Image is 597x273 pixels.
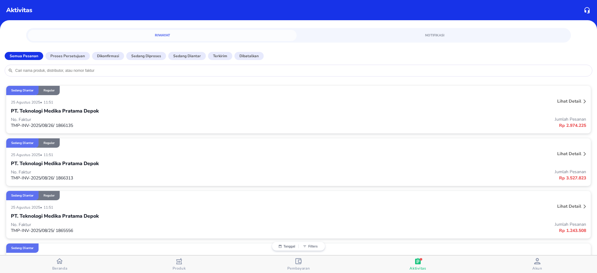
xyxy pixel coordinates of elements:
p: 25 Agustus 2025 • [11,100,44,105]
input: Cari nama produk, distributor, atau nomor faktur [15,68,589,73]
button: Aktivitas [358,256,478,273]
p: Reguler [44,88,55,93]
p: 11:51 [44,152,55,157]
p: TMP-INV-2025/08/26/ 1866313 [11,175,298,181]
p: Rp 2.974.225 [298,122,586,129]
span: Notifikasi [304,32,565,38]
p: Lihat detail [557,151,581,157]
p: Lihat detail [557,98,581,104]
p: Jumlah Pesanan [298,221,586,227]
span: Akun [532,266,542,271]
p: Aktivitas [6,6,32,15]
p: 25 Agustus 2025 • [11,152,44,157]
p: TMP-INV-2025/08/26/ 1866135 [11,123,298,128]
p: PT. Teknologi Medika Pratama Depok [11,160,99,167]
p: Sedang diantar [11,141,34,145]
p: 11:51 [44,205,55,210]
span: Beranda [52,266,67,271]
p: 11:51 [44,100,55,105]
button: Proses Persetujuan [45,52,90,60]
p: Sedang diproses [131,53,161,59]
p: No. Faktur [11,117,298,123]
button: Filters [298,244,322,248]
p: Dibatalkan [239,53,259,59]
div: simple tabs [26,28,571,41]
p: Sedang diantar [11,193,34,198]
p: Semua Pesanan [10,53,38,59]
p: 25 Agustus 2025 • [11,205,44,210]
p: Dikonfirmasi [97,53,119,59]
p: Reguler [44,193,55,198]
span: Riwayat [32,32,293,38]
button: Dibatalkan [234,52,264,60]
p: Terkirim [213,53,227,59]
button: Tanggal [275,244,298,248]
button: Sedang diproses [126,52,166,60]
button: Semua Pesanan [5,52,43,60]
p: Proses Persetujuan [50,53,85,59]
p: Rp 1.243.508 [298,227,586,234]
p: Sedang diantar [11,88,34,93]
p: Lihat detail [557,203,581,209]
p: No. Faktur [11,169,298,175]
button: Dikonfirmasi [92,52,124,60]
span: Produk [173,266,186,271]
a: Riwayat [28,30,297,41]
a: Notifikasi [300,30,569,41]
button: Produk [119,256,239,273]
p: Sedang diantar [173,53,201,59]
p: Rp 3.527.823 [298,175,586,181]
button: Pembayaran [239,256,358,273]
p: PT. Teknologi Medika Pratama Depok [11,107,99,115]
p: Reguler [44,141,55,145]
p: No. Faktur [11,222,298,228]
span: Pembayaran [287,266,310,271]
p: TMP-INV-2025/08/25/ 1865556 [11,228,298,234]
span: Aktivitas [410,266,426,271]
button: Terkirim [208,52,232,60]
p: Jumlah Pesanan [298,169,586,175]
button: Akun [478,256,597,273]
button: Sedang diantar [168,52,206,60]
p: Jumlah Pesanan [298,116,586,122]
p: PT. Teknologi Medika Pratama Depok [11,212,99,220]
